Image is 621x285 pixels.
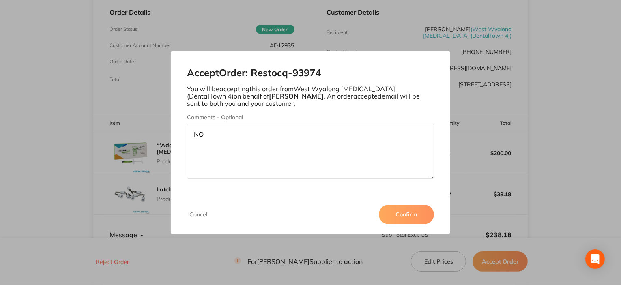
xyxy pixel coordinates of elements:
[187,211,210,218] button: Cancel
[187,85,434,107] p: You will be accepting this order from West Wyalong [MEDICAL_DATA] (DentalTown 4) on behalf of . A...
[585,249,605,269] div: Open Intercom Messenger
[187,114,434,120] label: Comments - Optional
[187,67,434,79] h2: Accept Order: Restocq- 93974
[269,92,324,100] b: [PERSON_NAME]
[379,205,434,224] button: Confirm
[187,124,434,179] textarea: NO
